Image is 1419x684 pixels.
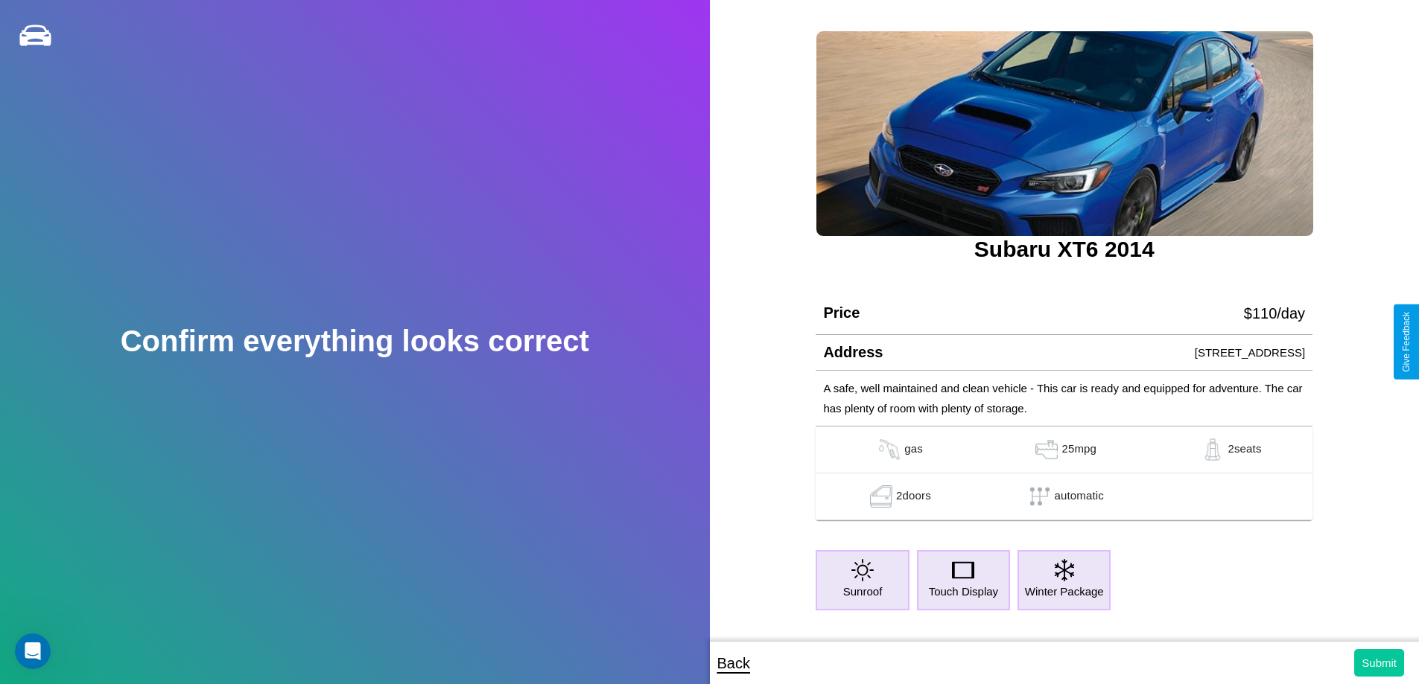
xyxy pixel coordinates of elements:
[823,378,1305,418] p: A safe, well maintained and clean vehicle - This car is ready and equipped for adventure. The car...
[1195,342,1305,362] p: [STREET_ADDRESS]
[823,304,860,322] h4: Price
[1198,438,1228,461] img: gas
[874,438,904,461] img: gas
[1401,312,1412,372] div: Give Feedback
[1032,438,1061,461] img: gas
[1025,581,1104,601] p: Winter Package
[1061,438,1096,461] p: 25 mpg
[121,325,589,358] h2: Confirm everything looks correct
[904,438,923,461] p: gas
[717,650,750,677] p: Back
[896,485,931,508] p: 2 doors
[1354,649,1404,677] button: Submit
[866,485,896,508] img: gas
[843,581,883,601] p: Sunroof
[15,633,51,669] iframe: Intercom live chat
[823,344,883,361] h4: Address
[816,426,1312,520] table: simple table
[1055,485,1104,508] p: automatic
[929,581,998,601] p: Touch Display
[1244,300,1305,327] p: $ 110 /day
[816,237,1312,262] h3: Subaru XT6 2014
[1228,438,1261,461] p: 2 seats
